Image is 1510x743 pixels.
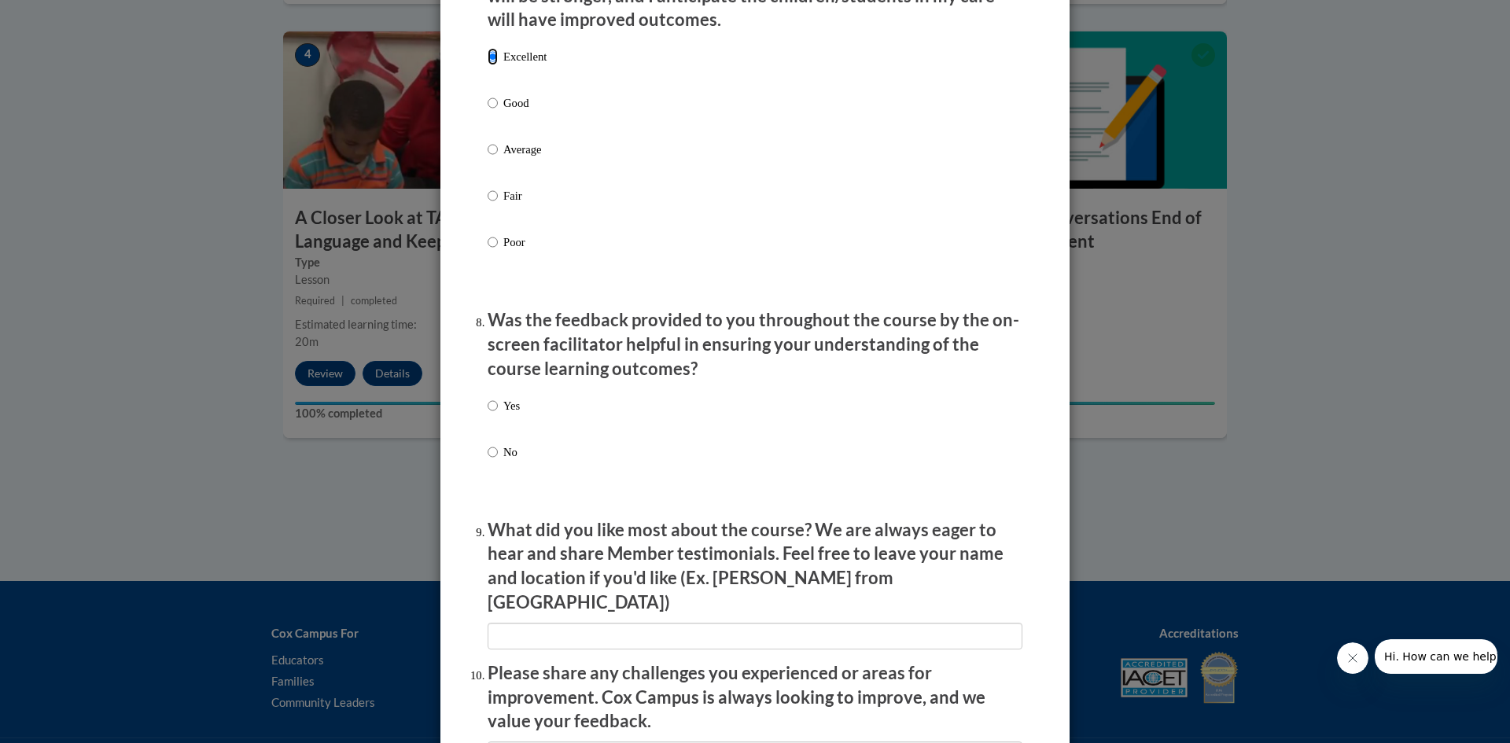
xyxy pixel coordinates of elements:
input: Fair [488,187,498,204]
input: No [488,443,498,461]
iframe: Message from company [1375,639,1497,674]
p: Yes [503,397,520,414]
p: Average [503,141,547,158]
p: Please share any challenges you experienced or areas for improvement. Cox Campus is always lookin... [488,661,1022,734]
input: Average [488,141,498,158]
p: Excellent [503,48,547,65]
p: Good [503,94,547,112]
p: Was the feedback provided to you throughout the course by the on-screen facilitator helpful in en... [488,308,1022,381]
input: Yes [488,397,498,414]
iframe: Close message [1337,642,1368,674]
span: Hi. How can we help? [9,11,127,24]
p: No [503,443,520,461]
p: What did you like most about the course? We are always eager to hear and share Member testimonial... [488,518,1022,615]
input: Excellent [488,48,498,65]
input: Poor [488,234,498,251]
p: Poor [503,234,547,251]
p: Fair [503,187,547,204]
input: Good [488,94,498,112]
